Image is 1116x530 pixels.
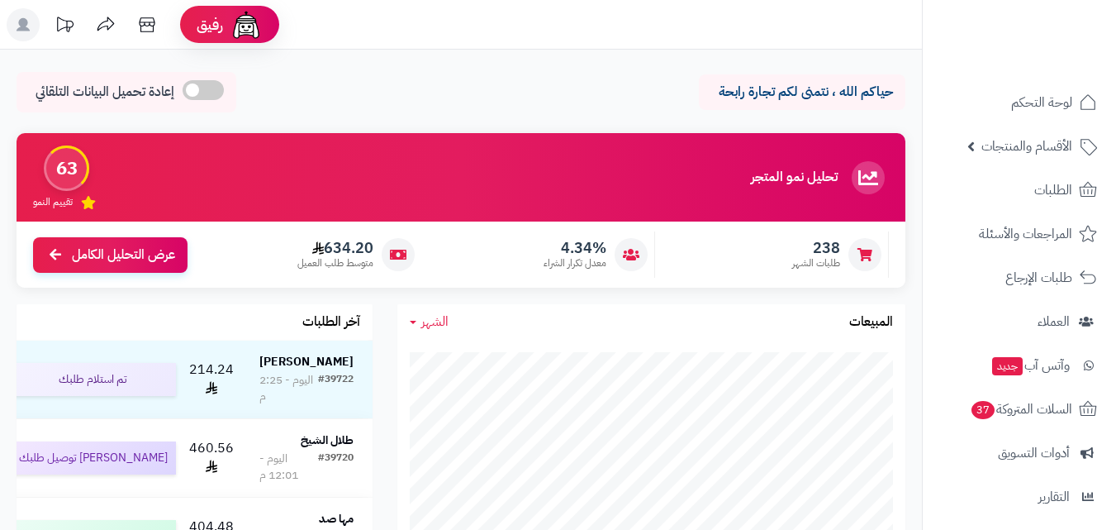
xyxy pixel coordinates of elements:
span: وآتس آب [990,354,1070,377]
span: معدل تكرار الشراء [544,256,606,270]
span: أدوات التسويق [998,442,1070,465]
span: 238 [792,239,840,257]
span: العملاء [1038,310,1070,333]
span: إعادة تحميل البيانات التلقائي [36,83,174,102]
strong: [PERSON_NAME] [259,353,354,370]
span: طلبات الإرجاع [1005,266,1072,289]
td: 214.24 [183,341,240,418]
span: الطلبات [1034,179,1072,202]
a: الطلبات [933,170,1106,210]
h3: آخر الطلبات [302,315,360,330]
p: حياكم الله ، نتمنى لكم تجارة رابحة [711,83,893,102]
div: #39720 [318,451,354,484]
span: عرض التحليل الكامل [72,246,175,265]
a: التقارير [933,477,1106,517]
span: السلات المتروكة [970,398,1072,421]
span: جديد [992,357,1023,375]
a: السلات المتروكة37 [933,389,1106,429]
img: logo-2.png [1004,26,1100,61]
div: #39722 [318,372,354,405]
div: اليوم - 12:01 م [259,451,318,484]
h3: تحليل نمو المتجر [751,170,838,185]
span: لوحة التحكم [1011,91,1072,114]
strong: طلال الشيخ [301,432,354,449]
a: عرض التحليل الكامل [33,237,188,273]
div: اليوم - 2:25 م [259,372,318,405]
span: الأقسام والمنتجات [981,135,1072,158]
img: ai-face.png [230,8,263,41]
td: 460.56 [183,419,240,497]
span: رفيق [197,15,223,35]
div: تم استلام طلبك [7,363,176,396]
a: المراجعات والأسئلة [933,214,1106,254]
a: أدوات التسويق [933,433,1106,473]
a: طلبات الإرجاع [933,258,1106,298]
span: التقارير [1038,485,1070,509]
div: [PERSON_NAME] توصيل طلبك [7,442,176,475]
span: 37 [971,400,995,420]
span: 634.20 [297,239,373,257]
h3: المبيعات [849,315,893,330]
a: تحديثات المنصة [44,8,85,45]
span: المراجعات والأسئلة [979,222,1072,246]
a: الشهر [410,313,449,332]
a: لوحة التحكم [933,83,1106,122]
span: متوسط طلب العميل [297,256,373,270]
span: 4.34% [544,239,606,257]
span: طلبات الشهر [792,256,840,270]
strong: مها صد [319,510,354,528]
span: الشهر [421,312,449,332]
a: العملاء [933,302,1106,341]
span: تقييم النمو [33,195,73,209]
a: وآتس آبجديد [933,346,1106,385]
